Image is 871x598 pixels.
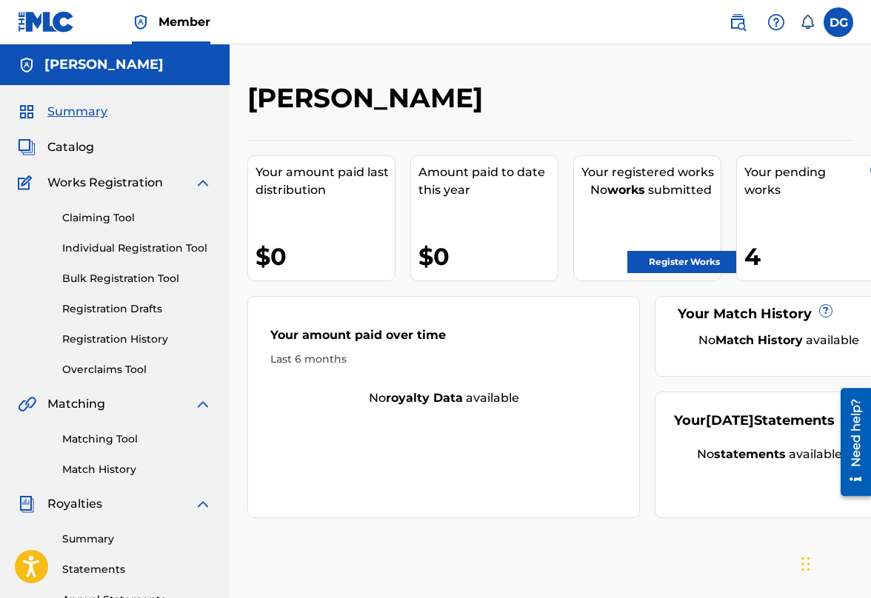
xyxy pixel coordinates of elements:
[256,164,395,199] div: Your amount paid last distribution
[44,56,164,73] h5: David L Greenberg
[194,395,212,413] img: expand
[761,7,791,37] div: Help
[715,333,803,347] strong: Match History
[62,362,212,377] a: Overclaims Tool
[824,7,853,37] div: User Menu
[18,138,36,156] img: Catalog
[47,103,107,121] span: Summary
[801,542,810,586] div: Drag
[797,527,871,598] iframe: Chat Widget
[714,447,786,461] strong: statements
[270,326,617,352] div: Your amount paid over time
[62,301,212,317] a: Registration Drafts
[18,103,36,121] img: Summary
[62,271,212,286] a: Bulk Registration Tool
[47,138,94,156] span: Catalog
[674,411,835,431] div: Your Statements
[62,462,212,477] a: Match History
[607,183,645,197] strong: works
[18,138,94,156] a: CatalogCatalog
[830,383,871,502] iframe: Resource Center
[386,391,463,405] strong: royalty data
[47,495,102,513] span: Royalties
[706,412,754,429] span: [DATE]
[248,389,639,407] div: No available
[18,11,75,33] img: MLC Logo
[270,352,617,367] div: Last 6 months
[18,174,37,192] img: Works Registration
[418,164,558,199] div: Amount paid to date this year
[256,240,395,273] div: $0
[18,103,107,121] a: SummarySummary
[581,181,721,199] div: No submitted
[247,81,490,115] h2: [PERSON_NAME]
[820,305,832,317] span: ?
[62,210,212,226] a: Claiming Tool
[47,395,105,413] span: Matching
[18,395,36,413] img: Matching
[627,251,741,273] a: Register Works
[800,15,815,30] div: Notifications
[693,332,865,349] div: No available
[62,431,212,447] a: Matching Tool
[158,13,210,30] span: Member
[674,446,865,463] div: No available
[47,174,163,192] span: Works Registration
[18,495,36,513] img: Royalties
[194,174,212,192] img: expand
[674,304,865,324] div: Your Match History
[62,531,212,547] a: Summary
[418,240,558,273] div: $0
[62,332,212,347] a: Registration History
[18,56,36,74] img: Accounts
[581,164,721,181] div: Your registered works
[62,241,212,256] a: Individual Registration Tool
[767,13,785,31] img: help
[729,13,747,31] img: search
[62,562,212,577] a: Statements
[723,7,752,37] a: Public Search
[194,495,212,513] img: expand
[132,13,150,31] img: Top Rightsholder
